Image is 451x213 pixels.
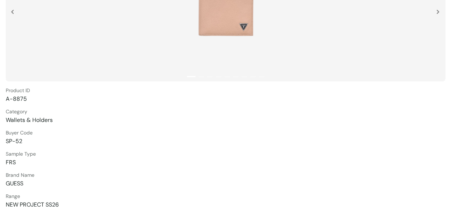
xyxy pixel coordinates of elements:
img: 1iXN1vQnL93Sly2tp5gZdOCkLDXXBTSgBZsUPNcHDKDn+5ELF7g1yYvXVEkKmvRWZKcQRrDyOUyzO6P5j+usZkj6Qm3KTBTXX... [436,10,439,14]
button: 2 [198,76,204,77]
button: 3 [207,76,213,77]
span: Range [6,193,445,199]
button: 6 [233,76,239,77]
span: FRS [6,158,445,166]
span: NEW PROJECT SS26 [6,201,445,208]
span: Brand Name [6,172,445,178]
span: Buyer Code [6,129,445,136]
img: jS538UXRZ47CFcZgAAAABJRU5ErkJggg== [11,10,14,14]
span: Sample Type [6,151,445,157]
button: 1 [187,76,196,77]
span: Wallets & Holders [6,116,445,124]
span: Category [6,108,445,115]
button: 9 [259,76,264,77]
span: SP-52 [6,137,445,145]
span: Product ID [6,87,445,94]
span: GUESS [6,180,445,187]
button: 7 [241,76,247,77]
span: A-8875 [6,95,445,103]
button: 8 [250,76,256,77]
button: 4 [216,76,221,77]
button: 5 [224,76,230,77]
